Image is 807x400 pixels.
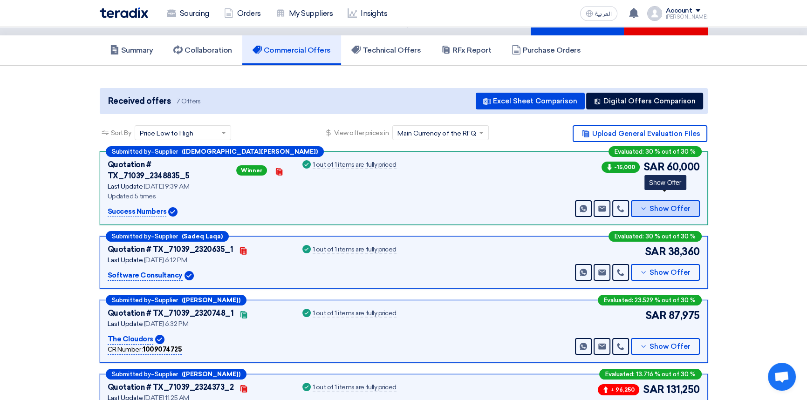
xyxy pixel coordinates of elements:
button: Show Offer [631,264,700,281]
b: ([DEMOGRAPHIC_DATA][PERSON_NAME]) [182,149,318,155]
span: Submitted by [112,297,151,303]
img: profile_test.png [647,6,662,21]
b: (Sadeq Laqa) [182,233,223,239]
span: Show Offer [650,269,691,276]
button: Digital Offers Comparison [586,93,703,109]
div: Quotation # TX_71039_2348835_5 [108,159,234,182]
b: 1009074725 [143,346,182,353]
a: Insights [340,3,395,24]
span: Supplier [155,297,178,303]
span: SAR [645,308,667,323]
span: Supplier [155,149,178,155]
h5: Purchase Orders [512,46,581,55]
b: ([PERSON_NAME]) [182,297,240,303]
button: العربية [580,6,617,21]
div: 1 out of 1 items are fully priced [313,162,397,169]
h5: RFx Report [441,46,491,55]
div: Evaluated: 23.529 % out of 30 % [598,295,702,305]
div: Quotation # TX_71039_2320635_1 [108,244,233,255]
a: Commercial Offers [242,35,341,65]
span: SAR [643,159,665,175]
h5: Commercial Offers [253,46,331,55]
span: Last Update [108,183,143,190]
div: Evaluated: 30 % out of 30 % [609,231,702,242]
span: [DATE] 6:12 PM [144,256,187,264]
span: 60,000 [666,159,699,175]
a: Collaboration [163,35,242,65]
span: + 96,250 [598,384,639,395]
span: [DATE] 6:32 PM [144,320,188,328]
h5: Summary [110,46,153,55]
h5: Technical Offers [351,46,421,55]
span: 131,250 [666,382,700,397]
div: Updated 5 times [108,191,289,201]
img: Verified Account [168,207,178,217]
span: -15,000 [602,162,640,173]
img: Verified Account [155,335,164,344]
div: – [106,146,324,157]
a: Purchase Orders [501,35,591,65]
a: Orders [217,3,268,24]
button: Excel Sheet Comparison [476,93,585,109]
span: Last Update [108,256,143,264]
span: Winner [236,165,267,176]
button: Show Offer [631,338,700,355]
div: Evaluated: 13.716 % out of 30 % [599,369,702,380]
span: Sort By [111,128,131,138]
div: 1 out of 1 items are fully priced [313,310,397,318]
span: SAR [645,244,666,259]
div: 1 out of 1 items are fully priced [313,246,397,254]
div: Open chat [768,363,796,391]
span: Price Low to High [140,129,193,138]
p: The Cloudors [108,334,153,345]
span: View offer prices in [334,128,389,138]
div: – [106,369,246,380]
div: Quotation # TX_71039_2324373_2 [108,382,234,393]
p: Success Numbers [108,206,167,217]
span: Submitted by [112,233,151,239]
span: Submitted by [112,149,151,155]
span: Submitted by [112,371,151,377]
a: RFx Report [431,35,501,65]
button: Show Offer [631,200,700,217]
b: ([PERSON_NAME]) [182,371,240,377]
span: 87,975 [668,308,699,323]
h5: Collaboration [173,46,232,55]
span: Last Update [108,320,143,328]
span: Show Offer [650,343,691,350]
span: [DATE] 9:39 AM [144,183,189,190]
span: Show Offer [650,205,691,212]
span: SAR [643,382,664,397]
span: Supplier [155,233,178,239]
a: Summary [100,35,164,65]
img: Teradix logo [100,7,148,18]
div: [PERSON_NAME] [666,14,708,20]
a: Technical Offers [341,35,431,65]
div: – [106,295,246,305]
button: Upload General Evaluation Files [573,125,707,142]
span: 38,360 [668,244,699,259]
div: Account [666,7,692,15]
div: Quotation # TX_71039_2320748_1 [108,308,234,319]
span: العربية [595,11,612,17]
span: Supplier [155,371,178,377]
div: Show Offer [644,175,686,190]
img: Verified Account [185,271,194,280]
a: Sourcing [159,3,217,24]
div: Evaluated: 30 % out of 30 % [609,146,702,157]
div: – [106,231,229,242]
a: My Suppliers [268,3,340,24]
div: 1 out of 1 items are fully priced [313,384,397,392]
div: CR Number : [108,345,182,355]
span: 7 Offers [176,97,200,106]
span: Received offers [108,95,171,108]
p: Software Consultancy [108,270,183,281]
